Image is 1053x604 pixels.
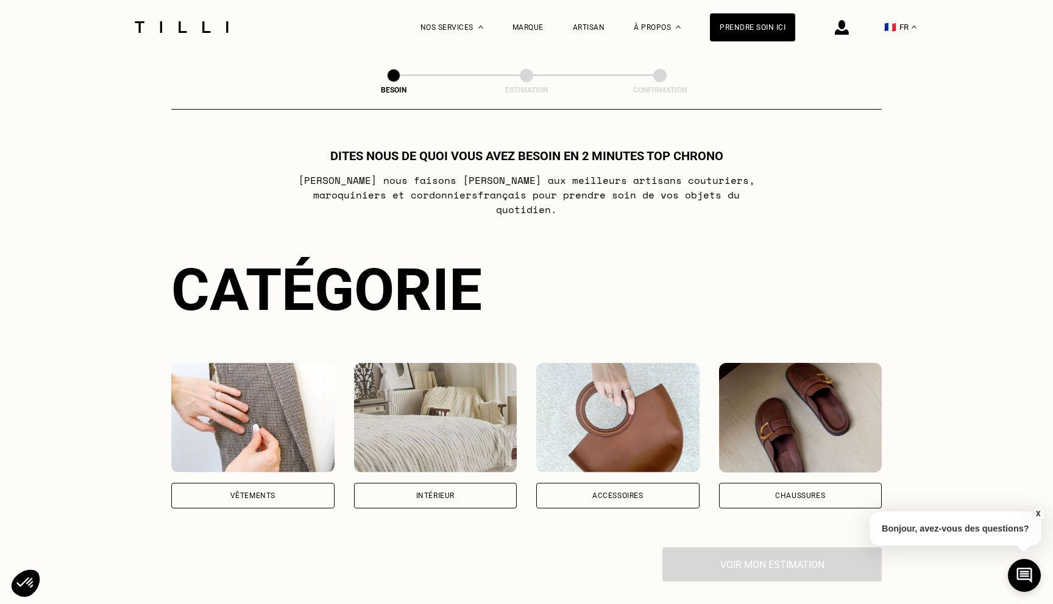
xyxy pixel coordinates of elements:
[835,20,849,35] img: icône connexion
[354,363,517,472] img: Intérieur
[599,86,721,94] div: Confirmation
[230,492,275,499] div: Vêtements
[478,26,483,29] img: Menu déroulant
[536,363,700,472] img: Accessoires
[171,363,335,472] img: Vêtements
[330,149,723,163] h1: Dites nous de quoi vous avez besoin en 2 minutes top chrono
[884,21,896,33] span: 🇫🇷
[333,86,455,94] div: Besoin
[710,13,795,41] a: Prendre soin ici
[912,26,916,29] img: menu déroulant
[171,256,882,324] div: Catégorie
[130,21,233,33] img: Logo du service de couturière Tilli
[416,492,455,499] div: Intérieur
[676,26,681,29] img: Menu déroulant à propos
[466,86,587,94] div: Estimation
[870,511,1041,546] p: Bonjour, avez-vous des questions?
[775,492,825,499] div: Chaussures
[512,23,544,32] a: Marque
[285,173,768,217] p: [PERSON_NAME] nous faisons [PERSON_NAME] aux meilleurs artisans couturiers , maroquiniers et cord...
[592,492,643,499] div: Accessoires
[573,23,605,32] a: Artisan
[719,363,882,472] img: Chaussures
[1032,507,1044,521] button: X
